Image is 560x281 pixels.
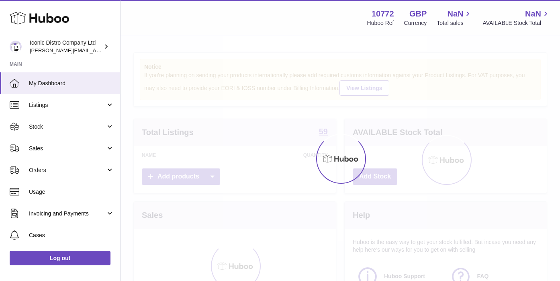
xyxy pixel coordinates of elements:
span: Orders [29,166,106,174]
span: NaN [525,8,541,19]
div: Iconic Distro Company Ltd [30,39,102,54]
a: Log out [10,251,110,265]
span: [PERSON_NAME][EMAIL_ADDRESS][DOMAIN_NAME] [30,47,161,53]
span: Cases [29,232,114,239]
span: Sales [29,145,106,152]
a: NaN AVAILABLE Stock Total [482,8,550,27]
img: paul@iconicdistro.com [10,41,22,53]
div: Huboo Ref [367,19,394,27]
span: My Dashboard [29,80,114,87]
span: Total sales [437,19,472,27]
a: NaN Total sales [437,8,472,27]
span: AVAILABLE Stock Total [482,19,550,27]
span: Stock [29,123,106,131]
strong: GBP [409,8,427,19]
span: Listings [29,101,106,109]
strong: 10772 [372,8,394,19]
span: Usage [29,188,114,196]
span: NaN [447,8,463,19]
span: Invoicing and Payments [29,210,106,217]
div: Currency [404,19,427,27]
